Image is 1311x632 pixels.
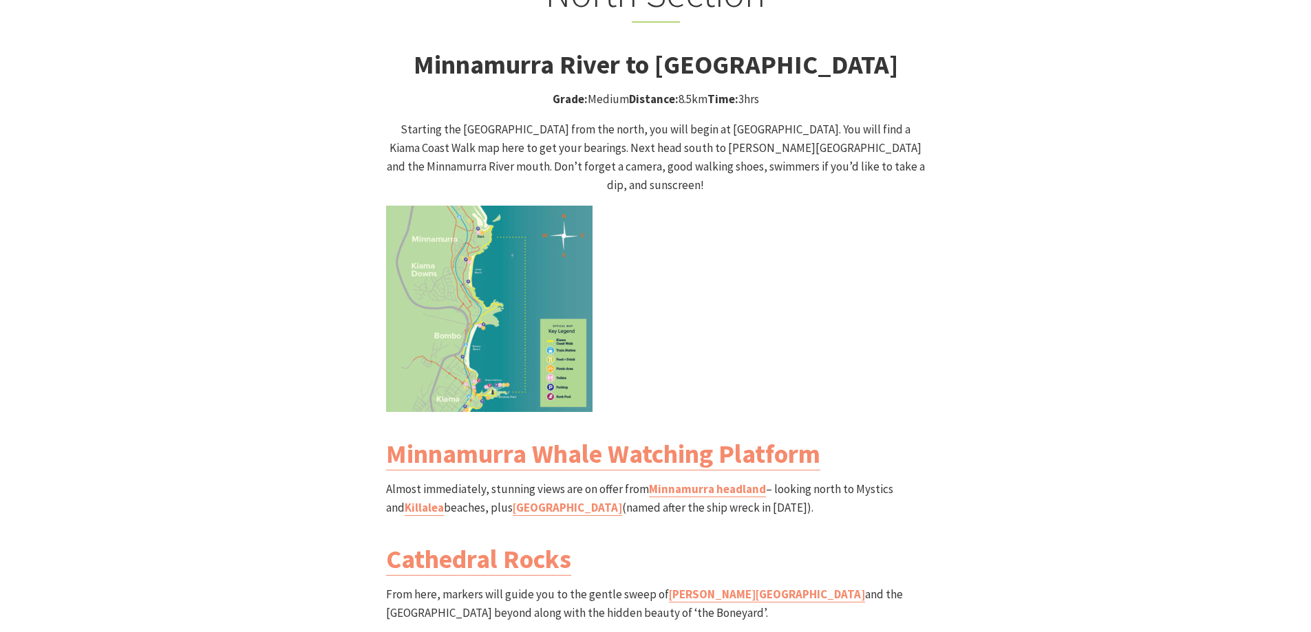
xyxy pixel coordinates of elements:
[649,481,766,497] a: Minnamurra headland
[707,91,738,107] strong: Time:
[513,500,622,516] a: [GEOGRAPHIC_DATA]
[405,500,444,516] a: Killalea
[669,587,865,602] a: [PERSON_NAME][GEOGRAPHIC_DATA]
[386,120,926,195] p: Starting the [GEOGRAPHIC_DATA] from the north, you will begin at [GEOGRAPHIC_DATA]. You will find...
[386,437,820,470] a: Minnamurra Whale Watching Platform
[629,91,679,107] strong: Distance:
[386,206,593,412] img: Kiama Coast Walk North Section
[386,543,571,576] a: Cathedral Rocks
[553,91,588,107] strong: Grade:
[386,480,926,517] p: Almost immediately, stunning views are on offer from – looking north to Mystics and beaches, plus...
[386,585,926,622] p: From here, markers will guide you to the gentle sweep of and the [GEOGRAPHIC_DATA] beyond along w...
[386,90,926,109] p: Medium 8.5km 3hrs
[414,48,898,80] strong: Minnamurra River to [GEOGRAPHIC_DATA]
